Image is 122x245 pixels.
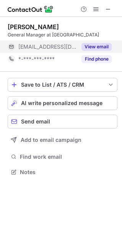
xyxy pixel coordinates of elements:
div: [PERSON_NAME] [8,23,59,31]
button: Send email [8,115,117,128]
button: Notes [8,167,117,178]
button: save-profile-one-click [8,78,117,92]
div: Save to List / ATS / CRM [21,82,104,88]
span: AI write personalized message [21,100,102,106]
span: Find work email [20,153,114,160]
img: ContactOut v5.3.10 [8,5,54,14]
button: Reveal Button [81,55,112,63]
button: AI write personalized message [8,96,117,110]
button: Add to email campaign [8,133,117,147]
span: Notes [20,169,114,176]
span: Send email [21,118,50,125]
span: Add to email campaign [21,137,81,143]
button: Find work email [8,151,117,162]
div: General Manager at [GEOGRAPHIC_DATA] [8,31,117,38]
span: [EMAIL_ADDRESS][DOMAIN_NAME] [18,43,77,50]
button: Reveal Button [81,43,112,51]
